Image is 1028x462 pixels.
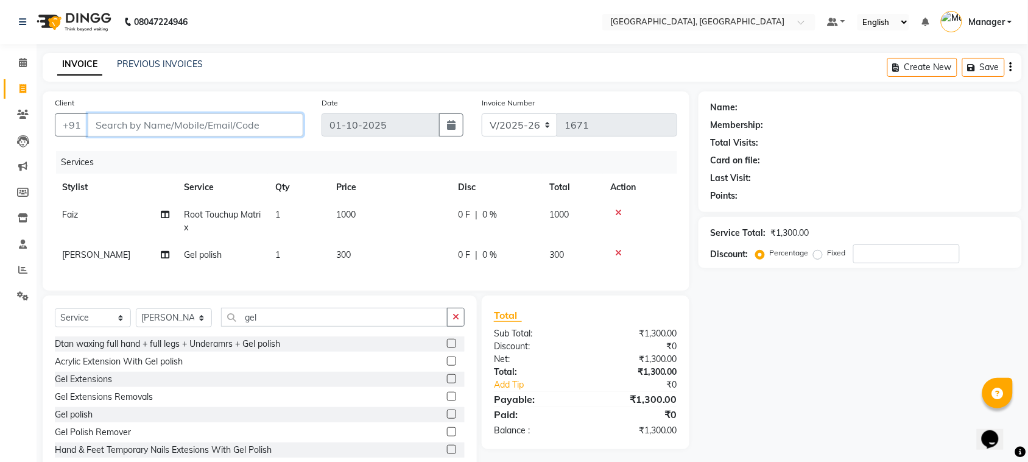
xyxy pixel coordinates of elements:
[184,249,222,260] span: Gel polish
[828,247,846,258] label: Fixed
[177,174,268,201] th: Service
[770,247,809,258] label: Percentage
[585,353,686,366] div: ₹1,300.00
[549,209,569,220] span: 1000
[336,209,356,220] span: 1000
[482,249,497,261] span: 0 %
[485,407,586,422] div: Paid:
[62,249,130,260] span: [PERSON_NAME]
[62,209,78,220] span: Faiz
[458,249,470,261] span: 0 F
[494,309,522,322] span: Total
[55,426,131,439] div: Gel Polish Remover
[711,172,752,185] div: Last Visit:
[55,113,89,137] button: +91
[451,174,542,201] th: Disc
[322,98,338,108] label: Date
[55,174,177,201] th: Stylist
[117,59,203,69] a: PREVIOUS INVOICES
[485,378,602,391] a: Add Tip
[977,413,1016,450] iframe: chat widget
[55,373,112,386] div: Gel Extensions
[585,366,686,378] div: ₹1,300.00
[55,98,74,108] label: Client
[275,249,280,260] span: 1
[711,119,764,132] div: Membership:
[711,101,738,114] div: Name:
[31,5,114,39] img: logo
[485,353,586,366] div: Net:
[549,249,564,260] span: 300
[485,424,586,437] div: Balance :
[57,54,102,76] a: INVOICE
[55,444,272,457] div: Hand & Feet Temporary Nails Extesions With Gel Polish
[711,227,766,240] div: Service Total:
[968,16,1005,29] span: Manager
[88,113,303,137] input: Search by Name/Mobile/Email/Code
[55,408,93,421] div: Gel polish
[711,248,748,261] div: Discount:
[184,209,261,233] span: Root Touchup Matrix
[602,378,686,391] div: ₹0
[482,208,497,221] span: 0 %
[55,338,280,350] div: Dtan waxing full hand + full legs + Underamrs + Gel polish
[603,174,677,201] th: Action
[585,327,686,340] div: ₹1,300.00
[887,58,957,77] button: Create New
[275,209,280,220] span: 1
[585,407,686,422] div: ₹0
[485,366,586,378] div: Total:
[585,392,686,407] div: ₹1,300.00
[56,151,686,174] div: Services
[134,5,188,39] b: 08047224946
[55,391,153,403] div: Gel Extensions Removals
[268,174,329,201] th: Qty
[221,308,448,327] input: Search or Scan
[941,11,962,32] img: Manager
[458,208,470,221] span: 0 F
[585,424,686,437] div: ₹1,300.00
[336,249,351,260] span: 300
[542,174,603,201] th: Total
[55,355,183,368] div: Acrylic Extension With Gel polish
[585,340,686,353] div: ₹0
[485,327,586,340] div: Sub Total:
[475,208,477,221] span: |
[711,137,759,149] div: Total Visits:
[475,249,477,261] span: |
[711,190,738,202] div: Points:
[771,227,809,240] div: ₹1,300.00
[485,340,586,353] div: Discount:
[711,154,761,167] div: Card on file:
[482,98,535,108] label: Invoice Number
[962,58,1005,77] button: Save
[485,392,586,407] div: Payable:
[329,174,451,201] th: Price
